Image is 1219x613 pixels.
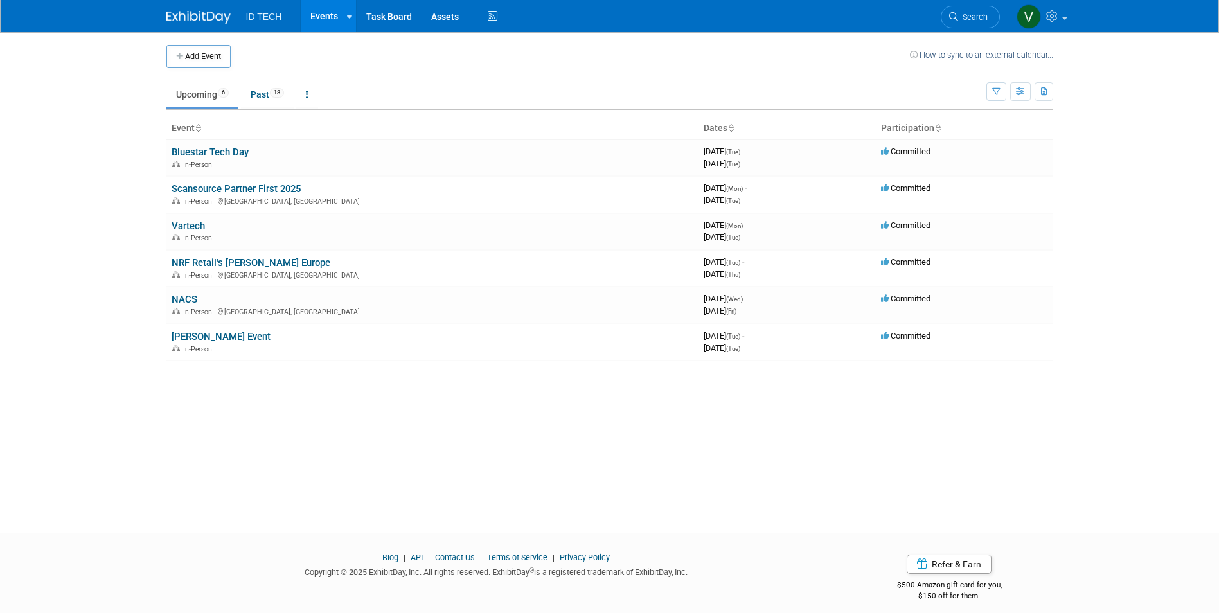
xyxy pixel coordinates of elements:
th: Event [166,118,698,139]
a: Contact Us [435,553,475,562]
a: NRF Retail's [PERSON_NAME] Europe [172,257,330,269]
a: API [411,553,423,562]
span: [DATE] [704,331,744,341]
a: Search [941,6,1000,28]
span: (Tue) [726,197,740,204]
span: Committed [881,331,930,341]
span: (Wed) [726,296,743,303]
a: Refer & Earn [907,555,992,574]
th: Dates [698,118,876,139]
span: Committed [881,294,930,303]
a: Terms of Service [487,553,547,562]
div: $500 Amazon gift card for you, [846,571,1053,601]
span: [DATE] [704,232,740,242]
span: (Thu) [726,271,740,278]
span: In-Person [183,161,216,169]
span: | [549,553,558,562]
img: In-Person Event [172,345,180,351]
span: Committed [881,257,930,267]
sup: ® [529,567,534,574]
span: (Mon) [726,185,743,192]
span: In-Person [183,345,216,353]
span: - [742,331,744,341]
img: In-Person Event [172,161,180,167]
img: ExhibitDay [166,11,231,24]
a: Sort by Event Name [195,123,201,133]
span: (Fri) [726,308,736,315]
div: [GEOGRAPHIC_DATA], [GEOGRAPHIC_DATA] [172,195,693,206]
span: (Tue) [726,333,740,340]
span: | [425,553,433,562]
span: In-Person [183,234,216,242]
span: [DATE] [704,220,747,230]
span: Committed [881,220,930,230]
a: Vartech [172,220,205,232]
span: - [745,220,747,230]
span: In-Person [183,271,216,280]
a: Privacy Policy [560,553,610,562]
span: In-Person [183,197,216,206]
span: (Mon) [726,222,743,229]
span: Committed [881,183,930,193]
a: NACS [172,294,197,305]
span: Committed [881,147,930,156]
img: In-Person Event [172,308,180,314]
button: Add Event [166,45,231,68]
a: Bluestar Tech Day [172,147,249,158]
span: - [742,257,744,267]
span: (Tue) [726,148,740,155]
th: Participation [876,118,1053,139]
span: 6 [218,88,229,98]
span: [DATE] [704,306,736,315]
span: | [400,553,409,562]
span: - [745,183,747,193]
img: In-Person Event [172,271,180,278]
span: - [745,294,747,303]
img: Victoria Henzon [1017,4,1041,29]
div: $150 off for them. [846,591,1053,601]
span: Search [958,12,988,22]
span: - [742,147,744,156]
span: (Tue) [726,259,740,266]
span: In-Person [183,308,216,316]
a: Scansource Partner First 2025 [172,183,301,195]
span: [DATE] [704,257,744,267]
span: 18 [270,88,284,98]
span: (Tue) [726,161,740,168]
span: [DATE] [704,147,744,156]
a: Upcoming6 [166,82,238,107]
img: In-Person Event [172,234,180,240]
span: | [477,553,485,562]
div: Copyright © 2025 ExhibitDay, Inc. All rights reserved. ExhibitDay is a registered trademark of Ex... [166,564,827,578]
a: [PERSON_NAME] Event [172,331,271,342]
span: [DATE] [704,159,740,168]
a: Sort by Start Date [727,123,734,133]
div: [GEOGRAPHIC_DATA], [GEOGRAPHIC_DATA] [172,306,693,316]
span: ID TECH [246,12,282,22]
span: [DATE] [704,294,747,303]
span: [DATE] [704,343,740,353]
span: [DATE] [704,195,740,205]
span: [DATE] [704,269,740,279]
a: Sort by Participation Type [934,123,941,133]
span: [DATE] [704,183,747,193]
span: (Tue) [726,234,740,241]
a: Blog [382,553,398,562]
span: (Tue) [726,345,740,352]
img: In-Person Event [172,197,180,204]
div: [GEOGRAPHIC_DATA], [GEOGRAPHIC_DATA] [172,269,693,280]
a: How to sync to an external calendar... [910,50,1053,60]
a: Past18 [241,82,294,107]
